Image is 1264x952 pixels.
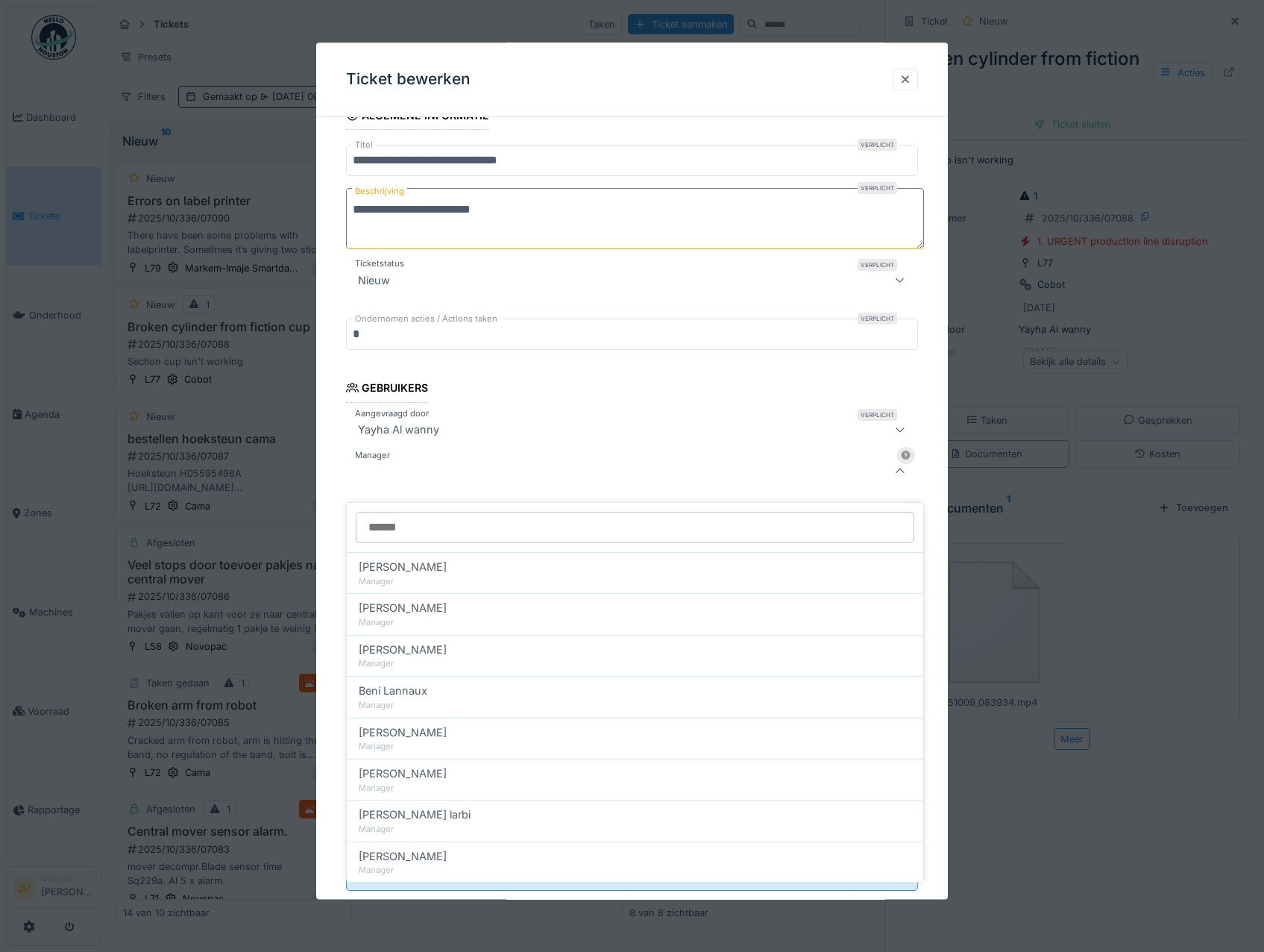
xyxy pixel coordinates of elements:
label: Manager [352,449,393,462]
span: [PERSON_NAME] larbi [359,807,471,823]
span: Beni Lannaux [359,683,427,699]
div: Manager [359,864,911,877]
span: [PERSON_NAME] [359,724,447,741]
div: Verplicht [858,409,897,421]
div: Manager [359,657,911,670]
label: Aangevraagd door [352,407,432,420]
div: Manager [359,740,911,753]
div: Manager [359,782,911,795]
span: [PERSON_NAME] [359,848,447,865]
label: Beschrijving [352,183,407,201]
div: Locatie [346,501,407,527]
label: Ondernomen acties / Actions taken [352,313,500,326]
span: [PERSON_NAME] [359,765,447,782]
div: Manager [359,575,911,588]
label: Titel [352,140,376,152]
div: Verplicht [858,183,897,195]
span: [PERSON_NAME] [359,642,447,658]
div: Manager [359,823,911,836]
h3: Ticket bewerken [346,70,471,89]
div: Nieuw [352,272,396,289]
div: Verplicht [858,140,897,151]
div: Verplicht [858,260,897,272]
span: [PERSON_NAME] [359,559,447,575]
label: Ticketstatus [352,258,407,271]
div: Gebruikers [346,378,429,403]
div: Yayha Al wanny [352,421,445,439]
span: [PERSON_NAME] [359,600,447,616]
div: Verplicht [858,313,897,325]
div: Algemene informatie [346,105,490,131]
div: Manager [359,616,911,629]
div: Manager [359,699,911,712]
